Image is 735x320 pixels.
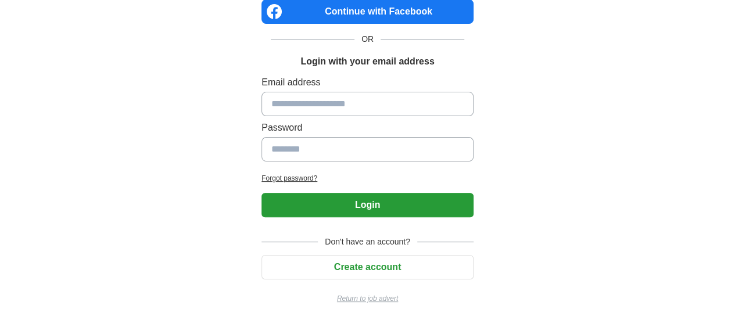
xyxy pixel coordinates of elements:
[261,193,474,217] button: Login
[261,293,474,304] a: Return to job advert
[261,173,474,184] a: Forgot password?
[261,262,474,272] a: Create account
[300,55,434,69] h1: Login with your email address
[261,255,474,279] button: Create account
[354,33,381,45] span: OR
[261,121,474,135] label: Password
[318,236,417,248] span: Don't have an account?
[261,75,474,89] label: Email address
